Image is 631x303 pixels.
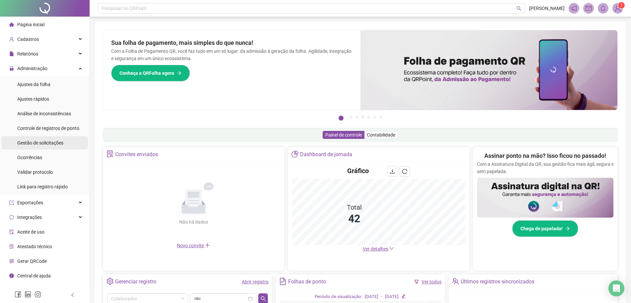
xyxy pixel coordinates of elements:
span: Painel de controle [325,132,362,138]
span: filter [414,279,419,284]
button: 4 [361,116,364,119]
span: facebook [15,291,21,298]
span: bell [600,5,606,11]
span: Controle de registros de ponto [17,126,79,131]
a: Ver detalhes down [363,246,394,252]
span: down [389,246,394,251]
span: search [516,6,521,11]
span: qrcode [9,259,14,263]
span: sync [9,215,14,220]
h4: Gráfico [347,166,369,175]
span: plus [205,243,210,248]
div: Últimos registros sincronizados [461,276,534,287]
span: Novo convite [177,243,210,248]
span: Chega de papelada! [520,225,563,232]
span: home [9,22,14,27]
div: Convites enviados [115,149,158,160]
div: [DATE] [365,293,378,300]
img: banner%2F8d14a306-6205-4263-8e5b-06e9a85ad873.png [360,30,618,110]
span: file-text [279,278,286,285]
div: Período de visualização: [315,293,362,300]
div: [DATE] [385,293,399,300]
sup: Atualize o seu contato no menu Meus Dados [618,2,625,9]
span: Atestado técnico [17,244,52,249]
div: Folhas de ponto [288,276,326,287]
a: Abrir registro [242,279,269,284]
div: - [381,293,382,300]
button: 2 [349,116,353,119]
span: arrow-right [177,71,182,75]
span: setting [107,278,114,285]
img: 80004 [613,3,623,13]
span: file [9,51,14,56]
span: mail [586,5,592,11]
span: arrow-right [565,226,570,231]
button: 1 [339,116,344,121]
span: audit [9,230,14,234]
div: Gerenciar registro [115,276,156,287]
span: export [9,200,14,205]
span: Central de ajuda [17,273,51,278]
span: [PERSON_NAME] [529,5,565,12]
span: Integrações [17,215,42,220]
button: 3 [355,116,358,119]
button: Conheça a QRFolha agora [111,65,190,81]
span: reload [402,169,407,174]
span: download [390,169,395,174]
span: Cadastros [17,37,39,42]
span: edit [401,294,406,298]
p: Com a Folha de Pagamento QR, você faz tudo em um só lugar: da admissão à geração da folha. Agilid... [111,48,353,62]
span: lock [9,66,14,71]
h2: Assinar ponto na mão? Isso ficou no passado! [484,151,606,160]
span: Validar protocolo [17,169,53,175]
span: notification [571,5,577,11]
span: Contabilidade [367,132,395,138]
span: solution [9,244,14,249]
span: info-circle [9,273,14,278]
span: Aceite de uso [17,229,44,235]
span: Link para registro rápido [17,184,68,189]
p: Com a Assinatura Digital da QR, sua gestão fica mais ágil, segura e sem papelada. [477,160,614,175]
button: 5 [367,116,370,119]
button: 7 [379,116,382,119]
h2: Sua folha de pagamento, mais simples do que nunca! [111,38,353,48]
span: team [452,278,459,285]
span: Ocorrências [17,155,42,160]
span: Administração [17,66,47,71]
a: Ver todos [422,279,441,284]
span: instagram [35,291,41,298]
span: Análise de inconsistências [17,111,71,116]
div: Open Intercom Messenger [608,280,624,296]
span: Ajustes rápidos [17,96,49,102]
span: Exportações [17,200,43,205]
img: banner%2F02c71560-61a6-44d4-94b9-c8ab97240462.png [477,178,614,218]
span: 1 [620,3,623,8]
span: Gerar QRCode [17,258,47,264]
span: Relatórios [17,51,38,56]
button: Chega de papelada! [512,220,578,237]
span: Conheça a QRFolha agora [119,69,174,77]
span: solution [107,151,114,157]
span: Ajustes da folha [17,82,50,87]
span: user-add [9,37,14,42]
span: left [70,293,75,297]
span: Ver detalhes [363,246,388,252]
div: Dashboard de jornada [300,149,352,160]
div: Não há dados [163,218,224,226]
span: linkedin [25,291,31,298]
button: 6 [373,116,376,119]
span: Gestão de solicitações [17,140,63,146]
span: Página inicial [17,22,44,27]
span: pie-chart [291,151,298,157]
span: search [261,296,266,301]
